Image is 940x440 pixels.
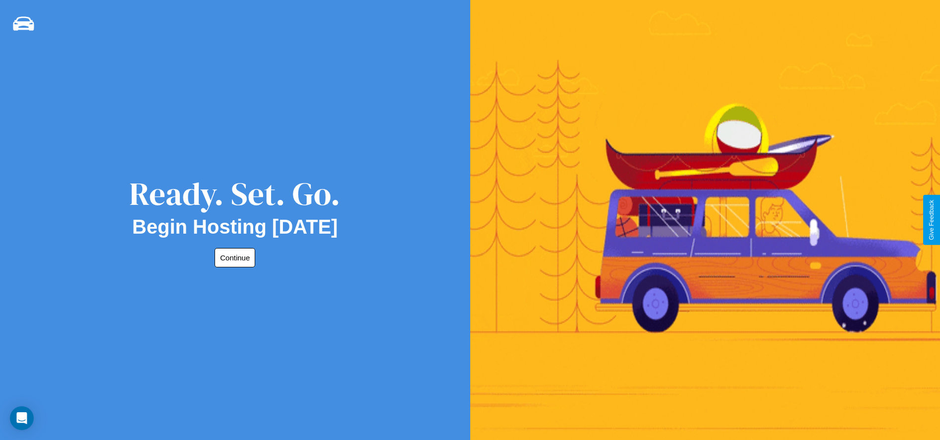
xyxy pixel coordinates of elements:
h2: Begin Hosting [DATE] [132,216,338,238]
div: Give Feedback [928,200,935,240]
button: Continue [215,248,255,267]
div: Open Intercom Messenger [10,406,34,430]
div: Ready. Set. Go. [129,172,340,216]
